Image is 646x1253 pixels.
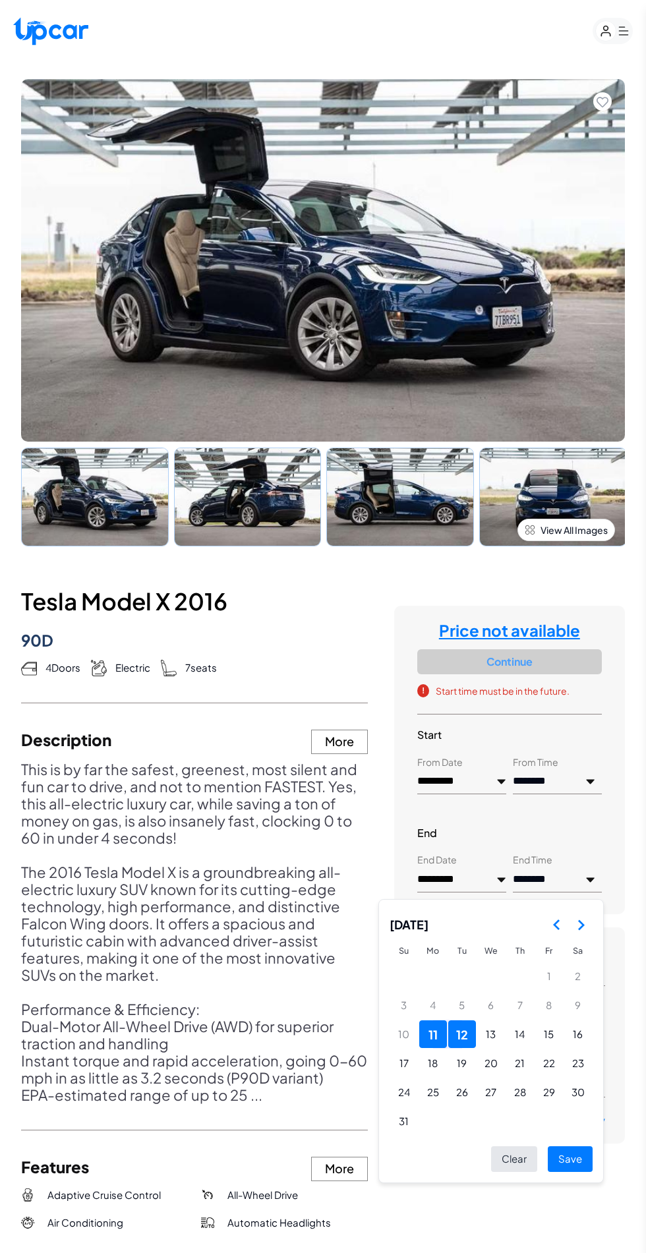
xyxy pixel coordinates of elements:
[545,913,569,937] button: Go to the Previous Month
[506,1020,534,1048] button: Thursday, August 14th, 2025
[535,939,564,962] th: Friday
[21,79,625,442] img: Car
[311,1157,368,1181] button: More
[390,991,418,1019] button: Sunday, August 3rd, 2025
[535,962,563,990] button: Friday, August 1st, 2025
[390,1107,418,1135] button: Sunday, August 31st, 2025
[448,1078,476,1106] button: Tuesday, August 26th, 2025
[513,854,552,865] label: End Time
[201,1216,214,1229] img: Automatic Headlights
[496,875,506,885] img: preview.png
[417,826,602,841] h3: End
[326,448,474,546] img: Car Image 3
[448,991,476,1019] button: Tuesday, August 5th, 2025
[419,1078,447,1106] button: Monday, August 25th, 2025
[21,761,368,1103] p: This is by far the safest, greenest, most silent and fun car to drive, and not to mention FASTEST...
[506,939,535,962] th: Thursday
[417,728,602,743] h3: Start
[417,684,429,697] span: !
[47,1188,161,1203] span: Adaptive Cruise Control
[390,1020,418,1048] button: Sunday, August 10th, 2025
[436,684,570,698] span: Start time must be in the future.
[479,448,627,546] img: Car Image 4
[477,939,506,962] th: Wednesday
[390,1049,418,1077] button: Sunday, August 17th, 2025
[417,649,602,674] button: Continue
[47,1215,123,1231] span: Air Conditioning
[496,777,506,786] img: preview.png
[513,756,558,768] label: From Time
[448,1020,476,1048] button: Tuesday, August 12th, 2025, selected
[21,631,53,650] h4: 90D
[535,1078,563,1106] button: Friday, August 29th, 2025
[564,962,592,990] button: Saturday, August 2nd, 2025
[185,660,217,676] span: 7 seats
[91,660,107,677] img: Gas
[535,991,563,1019] button: Friday, August 8th, 2025
[448,1049,476,1077] button: Tuesday, August 19th, 2025
[439,622,580,638] h4: Price not available
[21,448,169,546] img: Car Image 1
[227,1188,298,1203] span: All-Wheel Drive
[45,660,80,676] span: 4 Doors
[564,991,592,1019] button: Saturday, August 9th, 2025
[506,991,534,1019] button: Thursday, August 7th, 2025
[477,1049,505,1077] button: Wednesday, August 20th, 2025
[564,1020,592,1048] button: Saturday, August 16th, 2025
[535,1049,563,1077] button: Friday, August 22nd, 2025
[21,579,368,624] h3: Tesla Model X 2016
[174,448,322,546] img: Car Image 2
[506,1049,534,1077] button: Thursday, August 21st, 2025
[564,1049,592,1077] button: Saturday, August 23rd, 2025
[161,660,177,676] img: Seats
[419,939,448,962] th: Monday
[390,939,593,1136] table: August 2025
[564,939,593,962] th: Saturday
[21,1161,89,1172] h3: Features
[535,1020,563,1048] button: Friday, August 15th, 2025
[419,991,447,1019] button: Monday, August 4th, 2025
[419,1049,447,1077] button: Monday, August 18th, 2025
[517,519,615,541] button: View All Images
[541,523,608,537] span: View All Images
[21,660,37,676] img: Doors
[419,1020,447,1048] button: Today, Monday, August 11th, 2025, selected
[201,1188,214,1202] img: All-Wheel Drive
[21,1216,34,1229] img: Air Conditioning
[390,939,419,962] th: Sunday
[21,734,111,745] h3: Description
[477,1078,505,1106] button: Wednesday, August 27th, 2025
[569,913,593,937] button: Go to the Next Month
[477,991,505,1019] button: Wednesday, August 6th, 2025
[311,730,368,754] button: More
[390,910,428,939] span: [DATE]
[491,1146,537,1172] button: Clear
[506,1078,534,1106] button: Thursday, August 28th, 2025
[390,1078,418,1106] button: Sunday, August 24th, 2025
[21,1188,34,1202] img: Adaptive Cruise Control
[417,756,463,768] label: From Date
[417,854,457,865] label: End Date
[13,17,88,45] img: Upcar Logo
[448,939,477,962] th: Tuesday
[548,1146,593,1172] button: Save
[227,1215,331,1231] span: Automatic Headlights
[593,92,612,111] button: Add to favorites
[477,1020,505,1048] button: Wednesday, August 13th, 2025
[564,1078,592,1106] button: Saturday, August 30th, 2025
[115,660,150,676] span: Electric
